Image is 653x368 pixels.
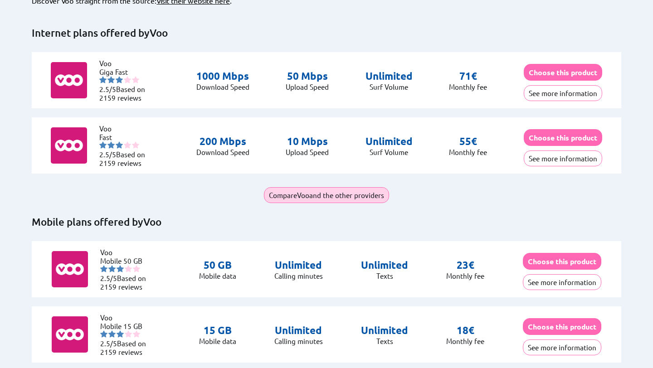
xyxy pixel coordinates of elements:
[99,59,154,68] li: Voo
[523,343,601,352] a: See more information
[286,70,329,82] p: 50 Mbps
[523,274,601,290] button: See more information
[100,330,107,338] img: starnr1
[449,82,487,91] p: Monthly fee
[524,129,602,146] button: Choose this product
[133,330,140,338] img: starnr5
[100,257,155,265] li: Mobile 50 GB
[523,318,601,335] button: Choose this product
[365,70,413,82] p: Unlimited
[132,141,139,149] img: starnr5
[100,265,107,272] img: starnr1
[100,339,117,348] span: 2.5/5
[199,324,236,337] p: 15 GB
[100,274,117,282] span: 2.5/5
[361,259,408,271] p: Unlimited
[32,27,621,39] h2: Internet plans offered by
[99,85,154,102] li: Based on 2159 reviews
[107,141,115,149] img: starnr2
[523,253,601,270] button: Choose this product
[196,135,249,148] p: 200 Mbps
[100,339,155,356] li: Based on 2159 reviews
[523,257,601,266] a: Choose this product
[150,27,168,39] span: Voo
[99,150,154,167] li: Based on 2159 reviews
[125,265,132,272] img: starnr4
[196,148,249,156] p: Download Speed
[361,324,408,337] p: Unlimited
[100,274,155,291] li: Based on 2159 reviews
[108,330,116,338] img: starnr2
[199,337,236,345] p: Mobile data
[524,89,602,97] a: See more information
[524,150,602,166] button: See more information
[365,135,413,148] p: Unlimited
[99,133,154,141] li: Fast
[51,62,87,98] img: Logo of Voo
[100,248,155,257] li: Voo
[196,70,249,82] p: 1000 Mbps
[107,76,115,83] img: starnr2
[143,216,161,228] span: Voo
[449,70,487,82] p: 71€
[446,337,484,345] p: Monthly fee
[274,324,323,337] p: Unlimited
[286,135,329,148] p: 10 Mbps
[274,337,323,345] p: Calling minutes
[446,259,484,271] p: 23€
[99,85,116,93] span: 2.5/5
[117,265,124,272] img: starnr3
[99,150,116,159] span: 2.5/5
[124,141,131,149] img: starnr4
[51,127,87,164] img: Logo of Voo
[274,271,323,280] p: Calling minutes
[286,148,329,156] p: Upload Speed
[32,216,621,228] h2: Mobile plans offered by
[524,133,602,142] a: Choose this product
[449,135,487,148] p: 55€
[524,64,602,81] button: Choose this product
[52,251,88,287] img: Logo of Voo
[524,154,602,163] a: See more information
[99,141,107,149] img: starnr1
[124,76,131,83] img: starnr4
[100,322,155,330] li: Mobile 15 GB
[133,265,140,272] img: starnr5
[99,68,154,76] li: Giga Fast
[99,124,154,133] li: Voo
[108,265,116,272] img: starnr2
[196,82,249,91] p: Download Speed
[446,324,484,337] p: 18€
[524,68,602,77] a: Choose this product
[264,183,389,203] a: CompareVooand the other providers
[523,322,601,331] a: Choose this product
[361,271,408,280] p: Texts
[523,339,601,355] button: See more information
[199,259,236,271] p: 50 GB
[446,271,484,280] p: Monthly fee
[449,148,487,156] p: Monthly fee
[297,191,309,199] span: Voo
[274,259,323,271] p: Unlimited
[116,141,123,149] img: starnr3
[100,313,155,322] li: Voo
[524,85,602,101] button: See more information
[264,187,389,203] button: CompareVooand the other providers
[361,337,408,345] p: Texts
[52,316,88,353] img: Logo of Voo
[523,278,601,286] a: See more information
[116,76,123,83] img: starnr3
[99,76,107,83] img: starnr1
[132,76,139,83] img: starnr5
[365,82,413,91] p: Surf Volume
[117,330,124,338] img: starnr3
[286,82,329,91] p: Upload Speed
[125,330,132,338] img: starnr4
[199,271,236,280] p: Mobile data
[365,148,413,156] p: Surf Volume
